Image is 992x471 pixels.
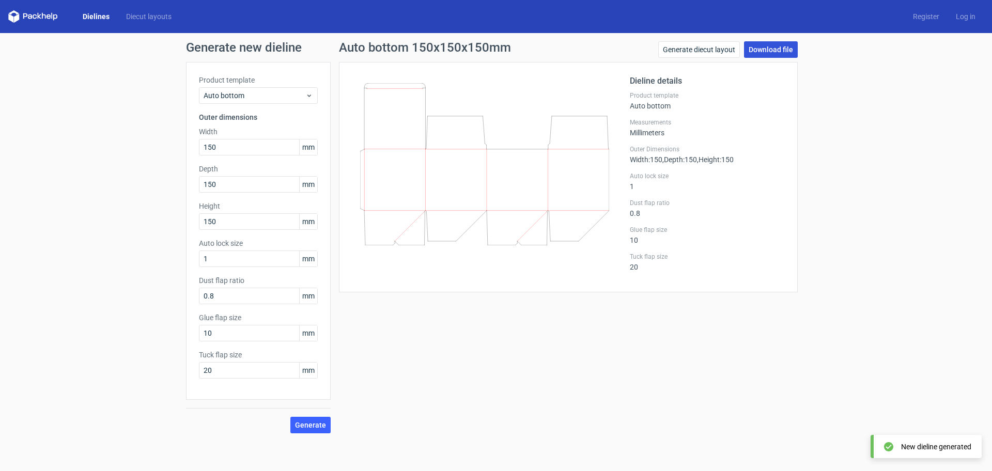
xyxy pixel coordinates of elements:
[901,442,971,452] div: New dieline generated
[299,177,317,192] span: mm
[199,350,318,360] label: Tuck flap size
[697,155,734,164] span: , Height : 150
[199,75,318,85] label: Product template
[299,251,317,266] span: mm
[299,363,317,378] span: mm
[339,41,511,54] h1: Auto bottom 150x150x150mm
[658,41,740,58] a: Generate diecut layout
[630,253,785,271] div: 20
[290,417,331,433] button: Generate
[630,91,785,110] div: Auto bottom
[630,155,662,164] span: Width : 150
[630,172,785,180] label: Auto lock size
[204,90,305,101] span: Auto bottom
[199,238,318,248] label: Auto lock size
[295,421,326,429] span: Generate
[199,275,318,286] label: Dust flap ratio
[186,41,806,54] h1: Generate new dieline
[662,155,697,164] span: , Depth : 150
[630,199,785,207] label: Dust flap ratio
[630,199,785,217] div: 0.8
[299,214,317,229] span: mm
[630,253,785,261] label: Tuck flap size
[630,172,785,191] div: 1
[630,118,785,137] div: Millimeters
[199,164,318,174] label: Depth
[905,11,948,22] a: Register
[199,312,318,323] label: Glue flap size
[199,127,318,137] label: Width
[299,325,317,341] span: mm
[744,41,798,58] a: Download file
[299,288,317,304] span: mm
[199,201,318,211] label: Height
[630,145,785,153] label: Outer Dimensions
[630,226,785,244] div: 10
[948,11,984,22] a: Log in
[630,91,785,100] label: Product template
[299,139,317,155] span: mm
[630,118,785,127] label: Measurements
[630,75,785,87] h2: Dieline details
[199,112,318,122] h3: Outer dimensions
[118,11,180,22] a: Diecut layouts
[630,226,785,234] label: Glue flap size
[74,11,118,22] a: Dielines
